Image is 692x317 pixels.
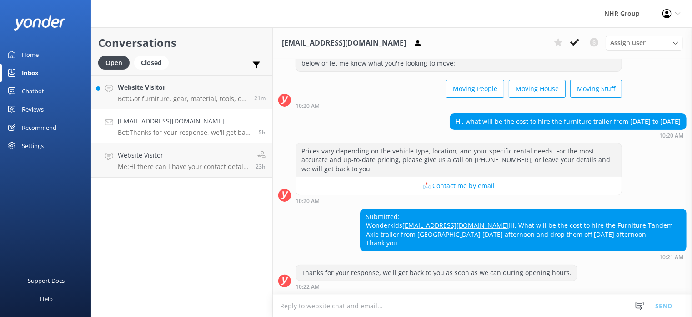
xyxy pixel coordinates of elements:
div: Closed [134,56,169,70]
span: Sep 30 2025 03:55pm (UTC +13:00) Pacific/Auckland [256,163,266,170]
div: Chatbot [22,82,44,100]
p: Bot: Thanks for your response, we'll get back to you as soon as we can during opening hours. [118,128,252,137]
div: Oct 01 2025 10:22am (UTC +13:00) Pacific/Auckland [296,283,577,290]
a: Closed [134,57,173,67]
div: Inbox [22,64,39,82]
button: Moving Stuff [570,80,622,98]
a: Open [98,57,134,67]
strong: 10:20 AM [296,103,320,109]
strong: 10:21 AM [659,255,683,260]
div: Home [22,46,39,64]
div: Support Docs [28,271,65,290]
button: Moving People [446,80,504,98]
a: [EMAIL_ADDRESS][DOMAIN_NAME]Bot:Thanks for your response, we'll get back to you as soon as we can... [91,109,272,143]
strong: 10:22 AM [296,284,320,290]
div: Oct 01 2025 10:20am (UTC +13:00) Pacific/Auckland [296,198,622,204]
strong: 10:20 AM [296,199,320,204]
h4: Website Visitor [118,82,247,92]
div: Prices vary depending on the vehicle type, location, and your specific rental needs. For the most... [296,143,622,177]
span: Oct 01 2025 03:06pm (UTC +13:00) Pacific/Auckland [254,94,266,102]
div: Settings [22,137,44,155]
p: Me: Hi there can i have your contact details so we can explain you more [118,163,249,171]
button: Moving House [509,80,566,98]
a: [EMAIL_ADDRESS][DOMAIN_NAME] [402,221,509,230]
div: Help [40,290,53,308]
div: Oct 01 2025 10:21am (UTC +13:00) Pacific/Auckland [360,254,687,260]
h2: Conversations [98,34,266,51]
span: Oct 01 2025 10:21am (UTC +13:00) Pacific/Auckland [259,128,266,136]
h4: [EMAIL_ADDRESS][DOMAIN_NAME] [118,116,252,126]
div: Submitted: Wonderkids Hi, What will be the cost to hire the Furniture Tandem Axle trailer from [G... [361,209,686,251]
h3: [EMAIL_ADDRESS][DOMAIN_NAME] [282,37,406,49]
button: 📩 Contact me by email [296,177,622,195]
p: Bot: Got furniture, gear, material, tools, or freight to move? Take our quiz to find the best veh... [118,95,247,103]
div: Reviews [22,100,44,118]
div: Assign User [606,36,683,50]
div: Oct 01 2025 10:20am (UTC +13:00) Pacific/Auckland [450,132,687,138]
div: Open [98,56,130,70]
strong: 10:20 AM [659,133,683,138]
div: Oct 01 2025 10:20am (UTC +13:00) Pacific/Auckland [296,102,622,109]
span: Assign user [610,38,646,48]
div: Hi, what will be the cost to hire the furniture trailer from [DATE] to [DATE] [450,114,686,129]
h4: Website Visitor [118,150,249,160]
div: Thanks for your response, we'll get back to you as soon as we can during opening hours. [296,265,577,281]
a: Website VisitorBot:Got furniture, gear, material, tools, or freight to move? Take our quiz to fin... [91,75,272,109]
img: yonder-white-logo.png [14,15,66,31]
div: Recommend [22,118,56,137]
a: Website VisitorMe:Hi there can i have your contact details so we can explain you more23h [91,143,272,178]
